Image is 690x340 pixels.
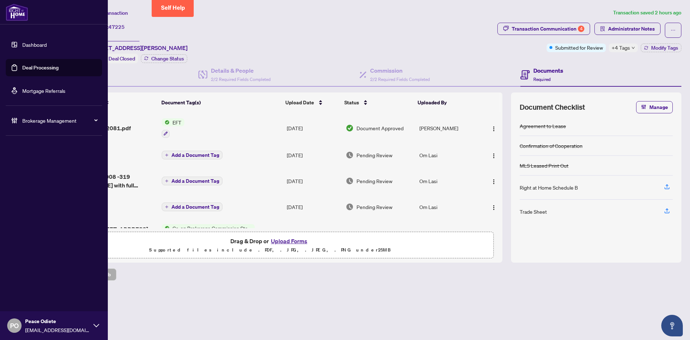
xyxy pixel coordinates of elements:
span: Self Help [161,4,185,11]
h4: Commission [370,66,430,75]
span: Administrator Notes [608,23,655,35]
button: Add a Document Tag [162,150,222,160]
span: 2/2 Required Fields Completed [370,77,430,82]
td: [DATE] [284,113,343,144]
img: logo [6,4,28,21]
span: plus [165,179,169,183]
span: Manage [649,101,668,113]
div: Agreement to Lease [520,122,566,130]
span: +4 Tags [612,44,630,52]
img: Document Status [346,124,354,132]
th: (11) File Name [63,92,158,113]
span: Add a Document Tag [171,178,219,183]
a: Dashboard [22,41,47,48]
h4: Details & People [211,66,271,75]
button: Add a Document Tag [162,177,222,185]
img: Document Status [346,151,354,159]
td: [PERSON_NAME] [417,113,482,144]
span: Drag & Drop or [230,236,309,246]
button: Add a Document Tag [162,151,222,159]
span: solution [600,26,605,31]
div: 4 [578,26,584,32]
span: plus [165,153,169,157]
article: Transaction saved 2 hours ago [613,9,681,17]
th: Status [341,92,415,113]
div: Transaction Communication [512,23,584,35]
span: plus [165,205,169,209]
span: Required [533,77,551,82]
span: Status [344,99,359,106]
button: Change Status [141,54,187,63]
button: Open asap [661,315,683,336]
div: MLS Leased Print Out [520,162,569,169]
span: Drag & Drop orUpload FormsSupported files include .PDF, .JPG, .JPEG, .PNG under25MB [46,232,493,259]
img: Logo [491,126,497,132]
span: Submitted for Review [555,44,603,51]
button: Logo [488,201,500,213]
img: Document Status [346,177,354,185]
img: Logo [491,153,497,159]
span: schedule b of 4008 -319 [PERSON_NAME] with full initials.pdf [66,172,156,190]
button: Administrator Notes [594,23,661,35]
span: down [631,46,635,50]
span: Add a Document Tag [171,204,219,209]
span: Document Checklist [520,102,585,112]
span: Peace Odiete [25,317,90,325]
a: Mortgage Referrals [22,87,65,94]
td: [DATE] [284,167,343,195]
a: Deal Processing [22,64,59,71]
span: ellipsis [671,28,676,33]
img: Document Status [346,203,354,211]
button: Status IconEFT [162,118,184,138]
span: Pending Review [356,177,392,185]
span: Deal Closed [109,55,135,62]
span: Document Approved [356,124,404,132]
span: View Transaction [89,10,128,16]
span: Co-op Brokerage Commission Statement [170,224,255,232]
button: Transaction Communication4 [497,23,590,35]
span: EFT [170,118,184,126]
button: Modify Tags [641,44,681,52]
button: Status IconCo-op Brokerage Commission Statement [162,224,255,244]
div: Status: [89,54,138,63]
th: Uploaded By [415,92,479,113]
button: Add a Document Tag [162,203,222,211]
img: Logo [491,205,497,210]
td: [DATE] [284,144,343,167]
td: [DATE] [284,195,343,218]
h4: Documents [533,66,563,75]
span: 47225 [109,24,125,30]
div: Confirmation of Cooperation [520,142,583,150]
button: Logo [488,175,500,187]
img: Status Icon [162,224,170,232]
img: Status Icon [162,118,170,126]
td: Om Lasi [417,144,482,167]
button: Manage [636,101,673,113]
span: Modify Tags [651,45,678,50]
span: Upload Date [285,99,314,106]
th: Upload Date [282,92,341,113]
span: Brokerage Management [22,117,97,124]
button: Logo [488,149,500,161]
th: Document Tag(s) [158,92,282,113]
span: INVOICE - [STREET_ADDRESS][PERSON_NAME]pdf [66,225,156,242]
span: Pending Review [356,151,392,159]
span: 2/2 Required Fields Completed [211,77,271,82]
div: Trade Sheet [520,208,547,216]
td: [DATE] [284,218,343,249]
img: Logo [491,179,497,185]
td: Om Lasi [417,195,482,218]
td: Florabelle Tabije [417,218,482,249]
td: Om Lasi [417,167,482,195]
p: Supported files include .PDF, .JPG, .JPEG, .PNG under 25 MB [51,246,489,254]
span: [EMAIL_ADDRESS][DOMAIN_NAME] [25,326,90,334]
button: Upload Forms [269,236,309,246]
span: Add a Document Tag [171,153,219,158]
span: [STREET_ADDRESS][PERSON_NAME] [89,44,188,52]
button: Logo [488,122,500,134]
span: PO [10,321,19,331]
span: Change Status [151,56,184,61]
div: Right at Home Schedule B [520,183,578,191]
